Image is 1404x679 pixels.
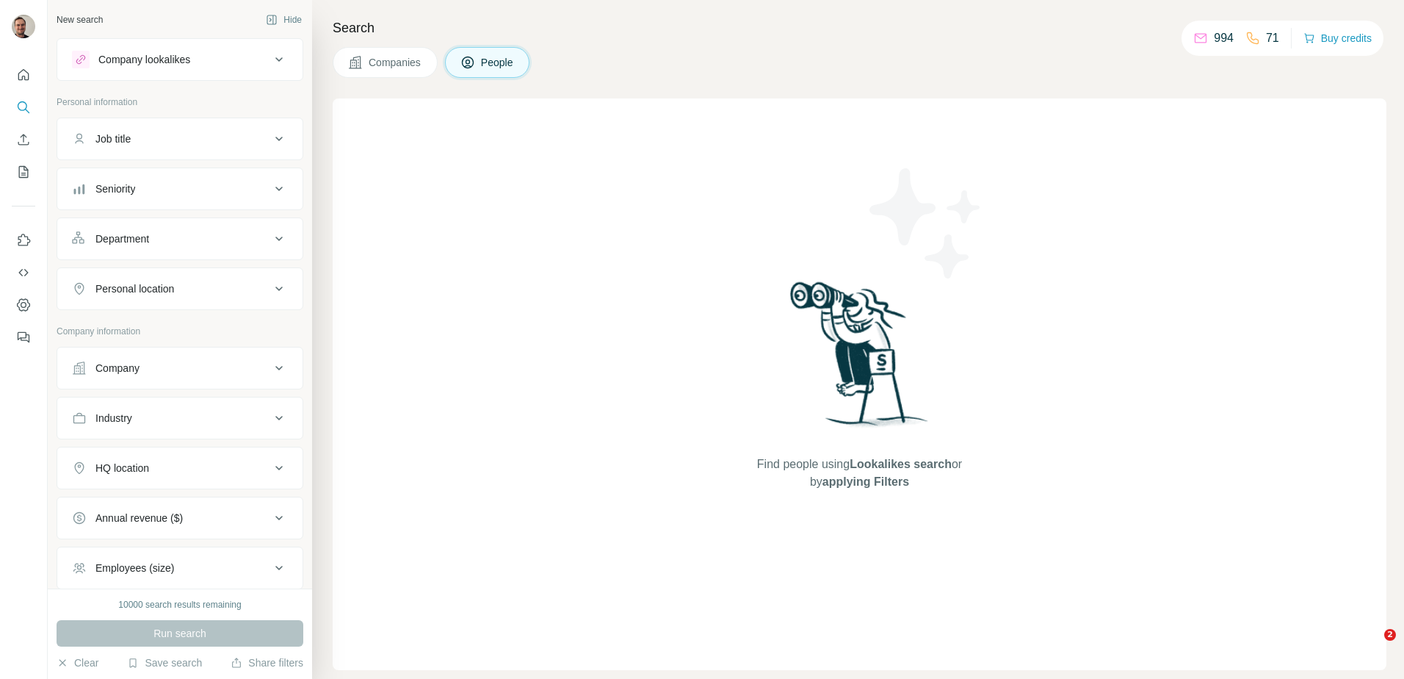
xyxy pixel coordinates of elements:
[95,511,183,525] div: Annual revenue ($)
[256,9,312,31] button: Hide
[12,259,35,286] button: Use Surfe API
[95,411,132,425] div: Industry
[12,159,35,185] button: My lists
[98,52,190,67] div: Company lookalikes
[95,561,174,575] div: Employees (size)
[57,351,303,386] button: Company
[231,655,303,670] button: Share filters
[1354,629,1389,664] iframe: Intercom live chat
[12,126,35,153] button: Enrich CSV
[822,475,909,488] span: applying Filters
[12,292,35,318] button: Dashboard
[12,15,35,38] img: Avatar
[12,94,35,121] button: Search
[57,221,303,256] button: Department
[742,456,977,491] span: Find people using or by
[118,598,241,611] div: 10000 search results remaining
[57,171,303,206] button: Seniority
[95,281,174,296] div: Personal location
[860,157,992,290] img: Surfe Illustration - Stars
[95,182,135,196] div: Seniority
[95,231,149,246] div: Department
[57,400,303,436] button: Industry
[12,324,35,351] button: Feedback
[57,450,303,486] button: HQ location
[1384,629,1396,641] span: 2
[12,227,35,254] button: Use Surfe on LinkedIn
[57,96,303,109] p: Personal information
[1214,29,1234,47] p: 994
[850,458,952,470] span: Lookalikes search
[57,655,98,670] button: Clear
[95,132,131,146] div: Job title
[57,500,303,536] button: Annual revenue ($)
[369,55,422,70] span: Companies
[95,361,140,376] div: Company
[481,55,515,70] span: People
[57,325,303,338] p: Company information
[57,550,303,586] button: Employees (size)
[127,655,202,670] button: Save search
[12,62,35,88] button: Quick start
[1303,28,1372,48] button: Buy credits
[57,121,303,157] button: Job title
[57,42,303,77] button: Company lookalikes
[333,18,1386,38] h4: Search
[784,278,936,442] img: Surfe Illustration - Woman searching with binoculars
[57,13,103,26] div: New search
[57,271,303,306] button: Personal location
[95,461,149,475] div: HQ location
[1266,29,1279,47] p: 71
